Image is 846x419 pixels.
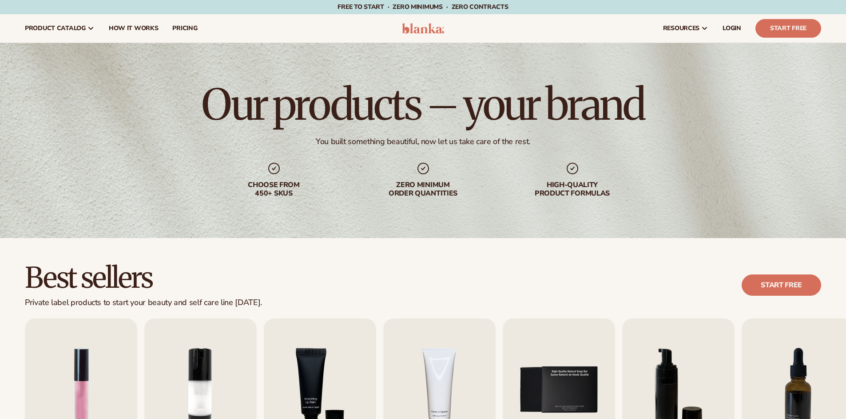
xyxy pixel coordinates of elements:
[102,14,166,43] a: How It Works
[25,263,262,293] h2: Best sellers
[663,25,699,32] span: resources
[217,181,331,198] div: Choose from 450+ Skus
[338,3,508,11] span: Free to start · ZERO minimums · ZERO contracts
[516,181,629,198] div: High-quality product formulas
[366,181,480,198] div: Zero minimum order quantities
[25,298,262,308] div: Private label products to start your beauty and self care line [DATE].
[165,14,204,43] a: pricing
[202,83,644,126] h1: Our products – your brand
[755,19,821,38] a: Start Free
[316,137,530,147] div: You built something beautiful, now let us take care of the rest.
[172,25,197,32] span: pricing
[402,23,444,34] img: logo
[25,25,86,32] span: product catalog
[715,14,748,43] a: LOGIN
[723,25,741,32] span: LOGIN
[742,274,821,296] a: Start free
[656,14,715,43] a: resources
[109,25,159,32] span: How It Works
[18,14,102,43] a: product catalog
